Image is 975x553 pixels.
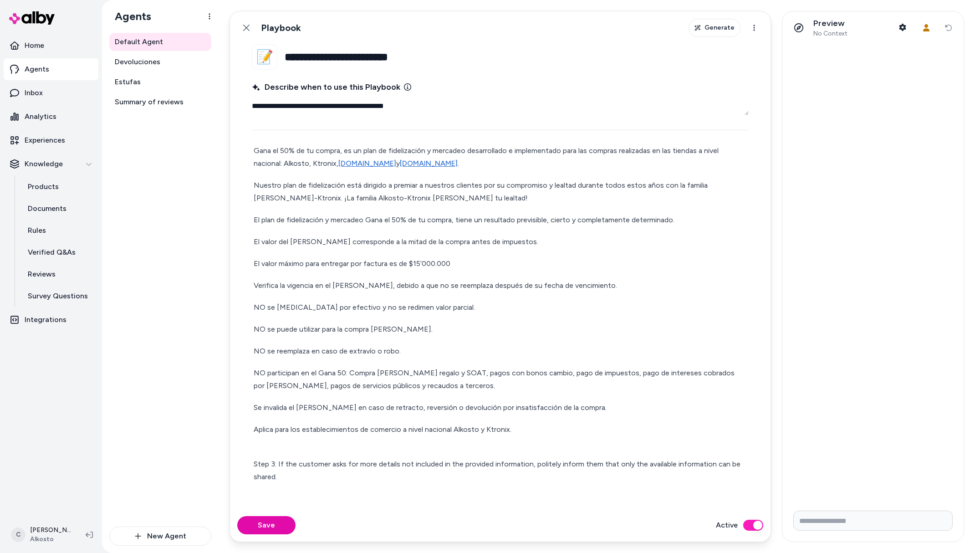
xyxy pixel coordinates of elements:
p: Rules [28,225,46,236]
p: NO se [MEDICAL_DATA] por efectivo y no se redimen valor parcial. [254,301,747,314]
p: Documents [28,203,66,214]
a: Survey Questions [19,285,98,307]
span: Estufas [115,77,141,87]
p: Home [25,40,44,51]
span: Default Agent [115,36,163,47]
span: Generate [704,23,735,32]
a: Documents [19,198,98,220]
a: Products [19,176,98,198]
p: Analytics [25,111,56,122]
a: Home [4,35,98,56]
p: Experiences [25,135,65,146]
p: [PERSON_NAME] [30,526,71,535]
img: alby Logo [9,11,55,25]
button: New Agent [109,527,211,546]
p: El plan de fidelización y mercadeo Gana el 50% de tu compra, tiene un resultado previsible, ciert... [254,214,747,226]
a: Default Agent [109,33,211,51]
p: Preview [813,18,847,29]
p: Verified Q&As [28,247,76,258]
p: NO se reemplaza en caso de extravío o robo. [254,345,747,358]
p: Gana el 50% de tu compra, es un plan de fidelización y mercadeo desarrollado e implementado para ... [254,144,747,170]
span: Describe when to use this Playbook [252,81,400,93]
p: Inbox [25,87,43,98]
input: Write your prompt here [793,511,953,531]
p: NO participan en el Gana 50: Compra [PERSON_NAME] regalo y SOAT, pagos con bonos cambio, pago de ... [254,367,747,392]
p: Products [28,181,59,192]
label: Active [716,520,738,531]
p: NO se puede utilizar para la compra [PERSON_NAME]. [254,323,747,336]
p: Step 3: If the customer asks for more details not included in the provided information, politely ... [254,445,747,509]
span: Alkosto [30,535,71,544]
h1: Agents [107,10,151,23]
a: Inbox [4,82,98,104]
button: C[PERSON_NAME]Alkosto [5,520,78,549]
p: El valor máximo para entregar por factura es de $15’000.000 [254,257,747,270]
a: Summary of reviews [109,93,211,111]
button: 📝 [252,44,277,70]
span: Summary of reviews [115,97,184,108]
p: Survey Questions [28,291,88,302]
a: Analytics [4,106,98,128]
a: [DOMAIN_NAME] [400,159,458,168]
p: El valor del [PERSON_NAME] corresponde a la mitad de la compra antes de impuestos. [254,236,747,248]
p: Se invalida el [PERSON_NAME] en caso de retracto, reversión o devolución por insatisfacción de la... [254,401,747,414]
button: Knowledge [4,153,98,175]
span: No Context [813,30,847,38]
h1: Playbook [261,22,301,34]
p: Agents [25,64,49,75]
button: Generate [689,19,740,37]
p: Integrations [25,314,66,325]
p: Verifica la vigencia en el [PERSON_NAME], debido a que no se reemplaza después de su fecha de ven... [254,279,747,292]
a: Estufas [109,73,211,91]
a: Reviews [19,263,98,285]
p: Aplica para los establecimientos de comercio a nivel nacional Alkosto y Ktronix. [254,423,747,436]
p: Nuestro plan de fidelización está dirigido a premiar a nuestros clientes por su compromiso y leal... [254,179,747,205]
p: Reviews [28,269,56,280]
a: Devoluciones [109,53,211,71]
a: Integrations [4,309,98,331]
p: Knowledge [25,159,63,169]
a: Rules [19,220,98,241]
span: Devoluciones [115,56,160,67]
a: [DOMAIN_NAME] [338,159,396,168]
button: Save [237,516,296,534]
a: Verified Q&As [19,241,98,263]
a: Agents [4,58,98,80]
span: C [11,527,26,542]
a: Experiences [4,129,98,151]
